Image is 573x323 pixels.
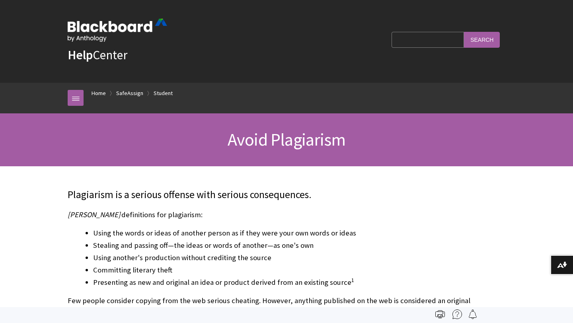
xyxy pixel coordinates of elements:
span: Avoid Plagiarism [228,128,345,150]
img: Blackboard by Anthology [68,19,167,42]
strong: Help [68,47,93,63]
a: Student [154,88,173,98]
li: Presenting as new and original an idea or product derived from an existing source [93,277,505,288]
img: Print [435,309,445,319]
span: [PERSON_NAME] [68,210,121,219]
p: definitions for plagiarism: [68,210,505,220]
li: Stealing and passing off—the ideas or words of another—as one's own [93,240,505,251]
p: Few people consider copying from the web serious cheating. However, anything published on the web... [68,296,505,316]
p: Plagiarism is a serious offense with serious consequences. [68,188,505,202]
li: Committing literary theft [93,265,505,276]
a: HelpCenter [68,47,127,63]
sup: 1 [351,276,354,284]
img: Follow this page [468,309,477,319]
li: Using the words or ideas of another person as if they were your own words or ideas [93,228,505,239]
a: SafeAssign [116,88,143,98]
li: Using another's production without crediting the source [93,252,505,263]
input: Search [464,32,500,47]
a: Home [92,88,106,98]
img: More help [452,309,462,319]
